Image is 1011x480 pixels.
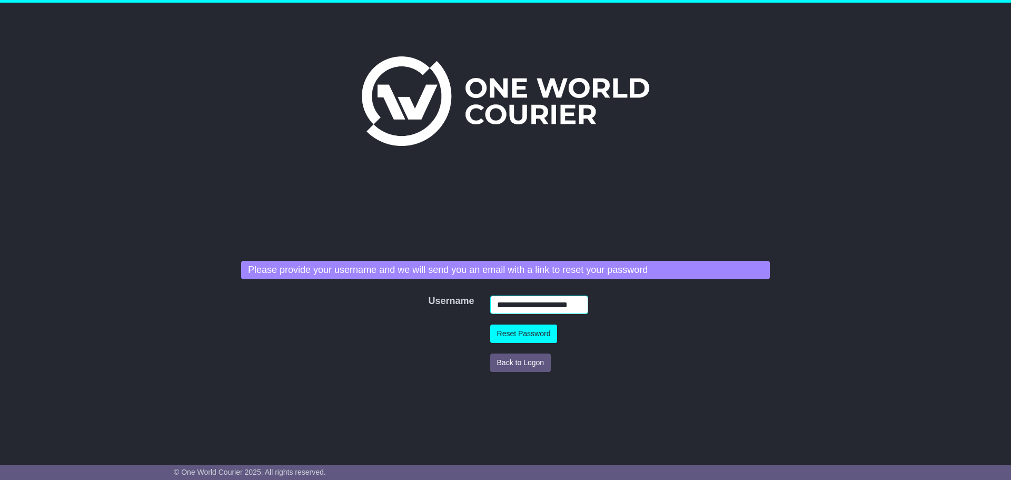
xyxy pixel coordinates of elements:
[362,56,649,146] img: One World
[174,468,326,476] span: © One World Courier 2025. All rights reserved.
[490,354,551,372] button: Back to Logon
[490,325,558,343] button: Reset Password
[423,296,437,307] label: Username
[241,261,770,280] div: Please provide your username and we will send you an email with a link to reset your password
